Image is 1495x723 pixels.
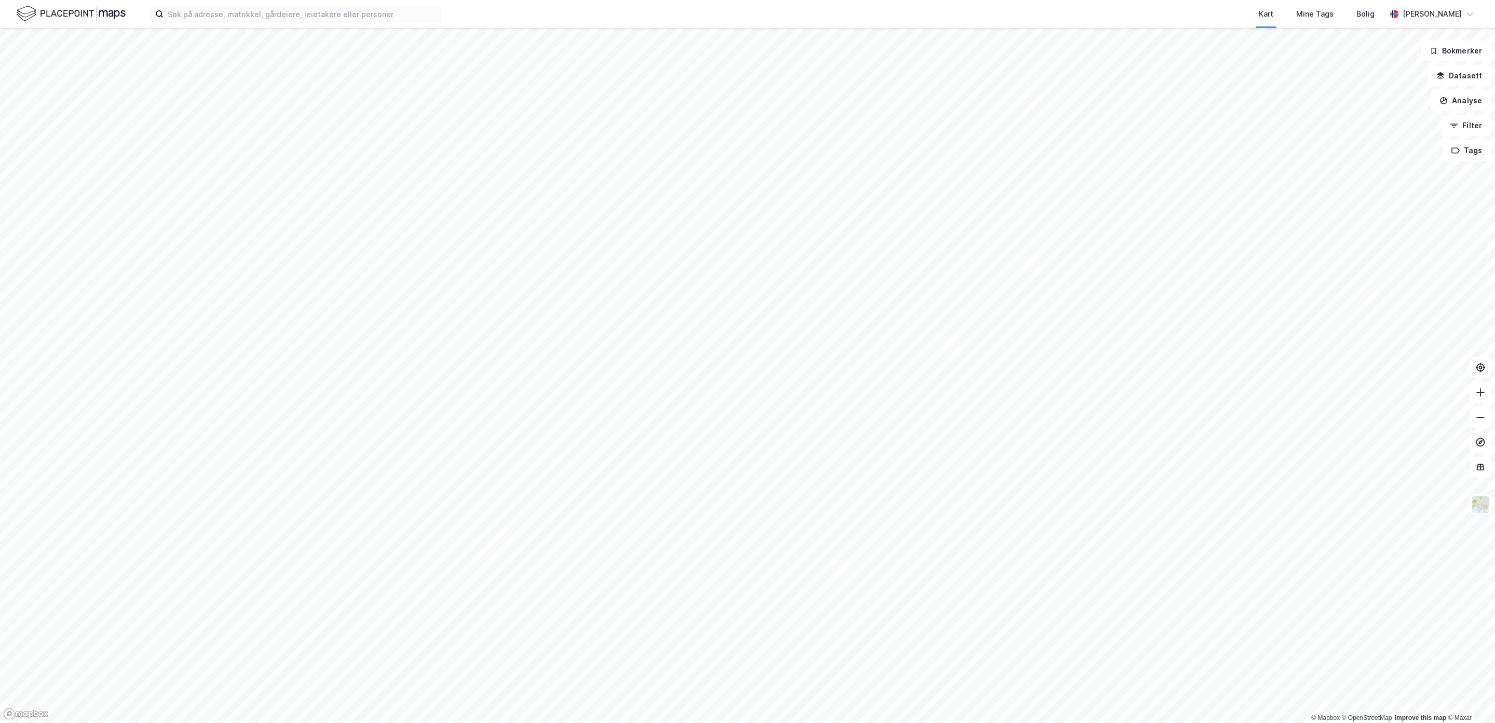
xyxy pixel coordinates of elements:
[1428,65,1491,86] button: Datasett
[1403,8,1462,20] div: [PERSON_NAME]
[1296,8,1334,20] div: Mine Tags
[164,6,441,22] input: Søk på adresse, matrikkel, gårdeiere, leietakere eller personer
[1342,714,1392,721] a: OpenStreetMap
[1443,673,1495,723] iframe: Chat Widget
[1443,673,1495,723] div: Kontrollprogram for chat
[3,708,49,720] a: Mapbox homepage
[1311,714,1340,721] a: Mapbox
[1356,8,1375,20] div: Bolig
[1259,8,1273,20] div: Kart
[1421,40,1491,61] button: Bokmerker
[1471,495,1490,514] img: Z
[1431,90,1491,111] button: Analyse
[1441,115,1491,136] button: Filter
[1443,140,1491,161] button: Tags
[1395,714,1446,721] a: Improve this map
[17,5,126,23] img: logo.f888ab2527a4732fd821a326f86c7f29.svg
